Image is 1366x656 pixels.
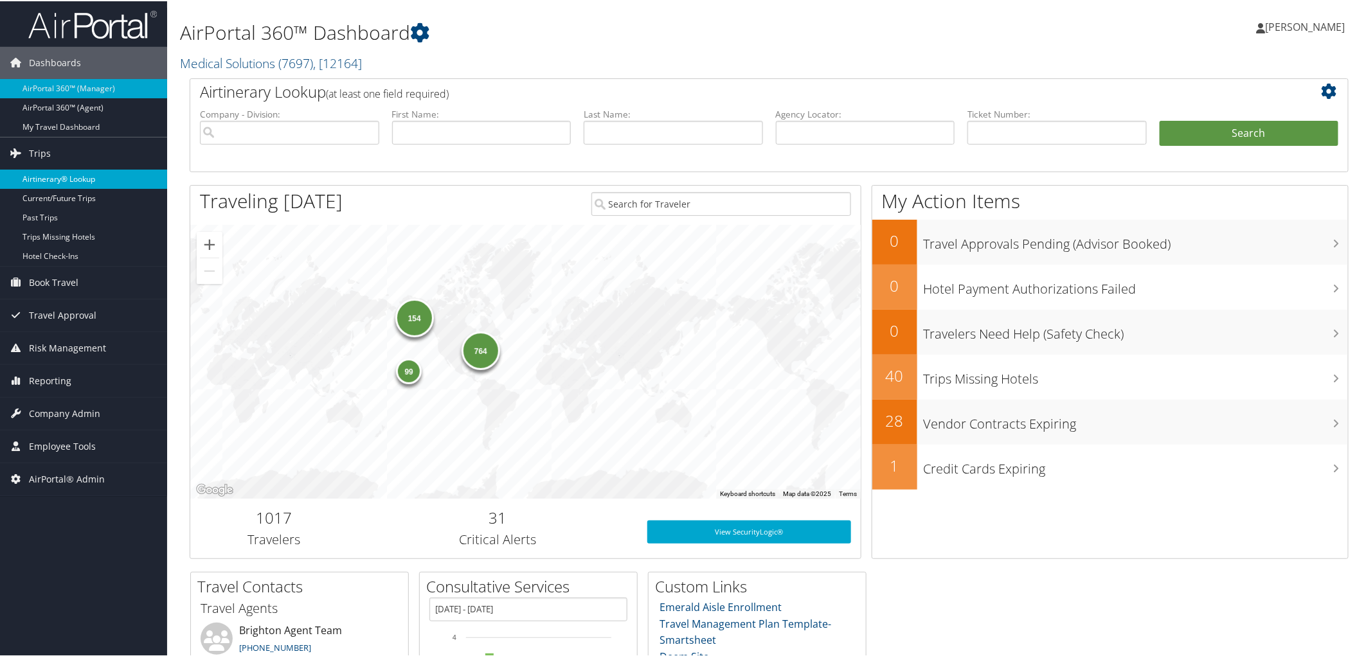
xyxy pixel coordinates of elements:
span: Risk Management [29,331,106,363]
a: [PHONE_NUMBER] [239,641,311,652]
a: Terms (opens in new tab) [839,489,857,496]
h2: Travel Contacts [197,574,408,596]
span: Employee Tools [29,429,96,461]
div: 99 [396,357,422,382]
a: 40Trips Missing Hotels [872,353,1349,398]
h2: Airtinerary Lookup [200,80,1242,102]
a: 0Hotel Payment Authorizations Failed [872,263,1349,308]
a: 0Travelers Need Help (Safety Check) [872,308,1349,353]
h2: 31 [368,506,628,527]
input: Search for Traveler [591,191,852,215]
a: View SecurityLogic® [647,519,852,542]
h3: Critical Alerts [368,529,628,547]
label: First Name: [392,107,571,120]
h1: AirPortal 360™ Dashboard [180,18,966,45]
h2: 0 [872,229,917,251]
a: 28Vendor Contracts Expiring [872,398,1349,443]
label: Last Name: [584,107,763,120]
a: [PERSON_NAME] [1257,6,1358,45]
h1: My Action Items [872,186,1349,213]
span: Dashboards [29,46,81,78]
h2: 0 [872,319,917,341]
button: Zoom out [197,257,222,283]
span: AirPortal® Admin [29,462,105,494]
h2: Consultative Services [426,574,637,596]
h2: 0 [872,274,917,296]
img: Google [193,481,236,497]
div: 764 [461,330,499,369]
h2: Custom Links [655,574,866,596]
h3: Credit Cards Expiring [924,452,1349,477]
a: Medical Solutions [180,53,362,71]
h1: Traveling [DATE] [200,186,343,213]
a: Travel Management Plan Template- Smartsheet [660,616,832,646]
span: Company Admin [29,396,100,429]
h3: Travelers Need Help (Safety Check) [924,317,1349,342]
button: Keyboard shortcuts [720,488,775,497]
h2: 40 [872,364,917,386]
span: Book Travel [29,265,78,297]
tspan: 4 [453,632,456,640]
span: Trips [29,136,51,168]
span: Reporting [29,364,71,396]
h3: Travelers [200,529,348,547]
span: ( 7697 ) [278,53,313,71]
a: 0Travel Approvals Pending (Advisor Booked) [872,218,1349,263]
a: Emerald Aisle Enrollment [660,599,782,613]
label: Agency Locator: [776,107,955,120]
h2: 1017 [200,506,348,527]
label: Company - Division: [200,107,379,120]
a: Open this area in Google Maps (opens a new window) [193,481,236,497]
span: [PERSON_NAME] [1266,19,1345,33]
h2: 28 [872,409,917,430]
span: Travel Approval [29,298,96,330]
span: , [ 12164 ] [313,53,362,71]
button: Zoom in [197,231,222,256]
span: (at least one field required) [326,85,449,100]
button: Search [1160,120,1339,145]
h3: Trips Missing Hotels [924,362,1349,387]
h3: Travel Approvals Pending (Advisor Booked) [924,227,1349,252]
h2: 1 [872,454,917,475]
h3: Vendor Contracts Expiring [924,407,1349,432]
div: 154 [395,297,433,336]
a: 1Credit Cards Expiring [872,443,1349,488]
h3: Travel Agents [201,598,399,616]
img: airportal-logo.png [28,8,157,39]
span: Map data ©2025 [783,489,831,496]
label: Ticket Number: [967,107,1147,120]
h3: Hotel Payment Authorizations Failed [924,272,1349,297]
